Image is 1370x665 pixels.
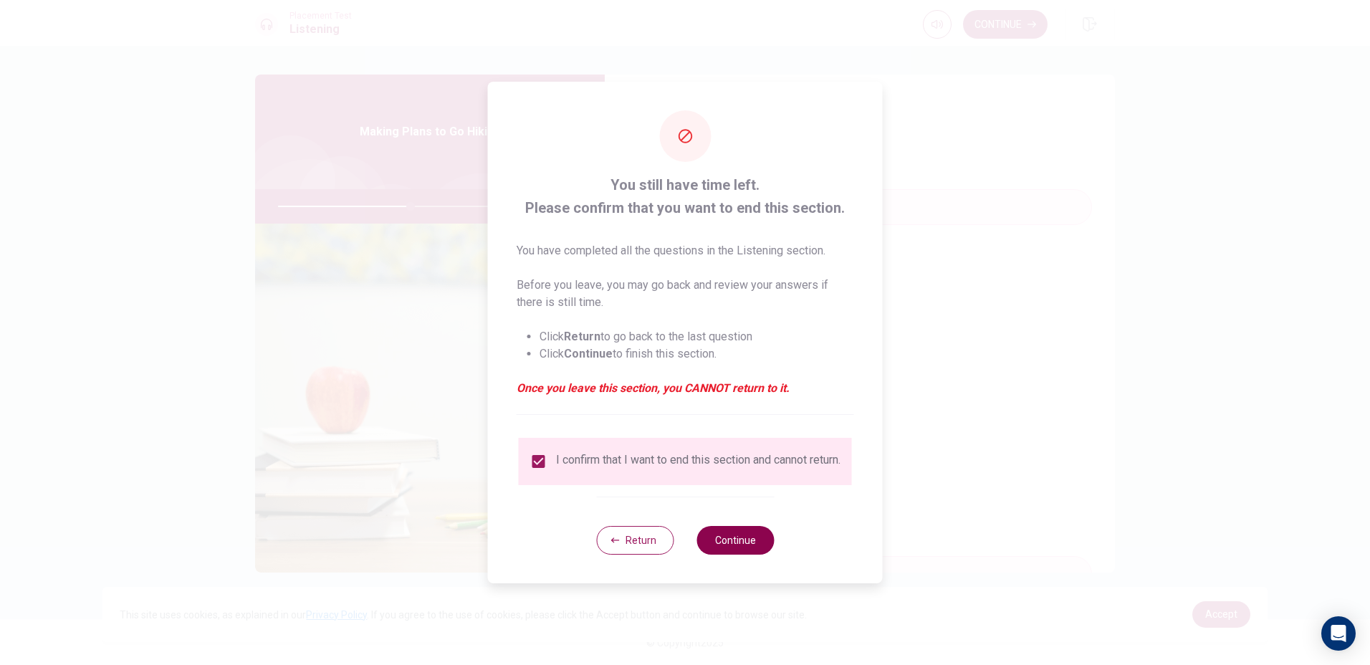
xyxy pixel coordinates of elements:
li: Click to finish this section. [540,345,854,363]
button: Continue [696,526,774,555]
button: Return [596,526,674,555]
div: I confirm that I want to end this section and cannot return. [556,453,840,470]
strong: Return [564,330,600,343]
p: Before you leave, you may go back and review your answers if there is still time. [517,277,854,311]
div: Open Intercom Messenger [1321,616,1356,651]
em: Once you leave this section, you CANNOT return to it. [517,380,854,397]
strong: Continue [564,347,613,360]
span: You still have time left. Please confirm that you want to end this section. [517,173,854,219]
li: Click to go back to the last question [540,328,854,345]
p: You have completed all the questions in the Listening section. [517,242,854,259]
